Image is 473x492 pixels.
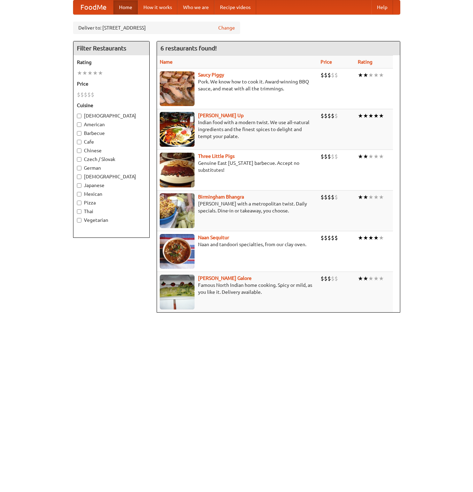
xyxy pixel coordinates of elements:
li: ★ [379,153,384,160]
input: Barbecue [77,131,81,136]
label: German [77,164,146,171]
li: ★ [363,153,368,160]
a: Change [218,24,235,31]
li: $ [331,234,334,242]
a: Home [113,0,138,14]
input: German [77,166,81,170]
li: $ [324,275,328,282]
li: ★ [363,275,368,282]
li: $ [328,71,331,79]
li: ★ [379,275,384,282]
li: ★ [363,234,368,242]
p: Genuine East [US_STATE] barbecue. Accept no substitutes! [160,160,315,174]
li: $ [80,91,84,98]
label: Vegetarian [77,217,146,224]
p: Naan and tandoori specialties, from our clay oven. [160,241,315,248]
a: Name [160,59,173,65]
li: ★ [363,193,368,201]
li: $ [324,112,328,120]
p: [PERSON_NAME] with a metropolitan twist. Daily specials. Dine-in or takeaway, you choose. [160,200,315,214]
ng-pluralize: 6 restaurants found! [160,45,217,51]
label: American [77,121,146,128]
img: currygalore.jpg [160,275,195,309]
li: ★ [379,193,384,201]
li: $ [331,193,334,201]
a: Recipe videos [214,0,256,14]
label: Czech / Slovak [77,156,146,163]
a: Saucy Piggy [198,72,224,78]
li: $ [334,193,338,201]
li: $ [328,275,331,282]
input: [DEMOGRAPHIC_DATA] [77,175,81,179]
label: Barbecue [77,130,146,137]
label: Pizza [77,199,146,206]
img: saucy.jpg [160,71,195,106]
li: $ [324,193,328,201]
input: American [77,122,81,127]
li: ★ [368,153,373,160]
li: ★ [358,234,363,242]
li: ★ [358,112,363,120]
li: $ [328,112,331,120]
li: $ [321,234,324,242]
li: $ [328,153,331,160]
li: ★ [379,71,384,79]
a: Who we are [178,0,214,14]
li: ★ [379,234,384,242]
li: $ [331,71,334,79]
li: ★ [373,234,379,242]
p: Indian food with a modern twist. We use all-natural ingredients and the finest spices to delight ... [160,119,315,140]
li: ★ [368,275,373,282]
li: ★ [358,153,363,160]
li: ★ [98,69,103,77]
a: [PERSON_NAME] Up [198,113,244,118]
li: $ [324,234,328,242]
input: Cafe [77,140,81,144]
li: ★ [93,69,98,77]
li: ★ [87,69,93,77]
h5: Rating [77,59,146,66]
li: ★ [363,112,368,120]
li: ★ [82,69,87,77]
li: ★ [368,71,373,79]
label: Mexican [77,191,146,197]
input: Vegetarian [77,218,81,223]
a: Naan Sequitur [198,235,229,240]
b: Birmingham Bhangra [198,194,244,200]
input: Mexican [77,192,81,196]
label: Japanese [77,182,146,189]
li: $ [321,153,324,160]
img: naansequitur.jpg [160,234,195,269]
img: curryup.jpg [160,112,195,147]
label: Chinese [77,147,146,154]
a: How it works [138,0,178,14]
input: Thai [77,209,81,214]
li: $ [324,153,328,160]
li: ★ [368,234,373,242]
li: ★ [373,193,379,201]
li: $ [84,91,87,98]
li: $ [77,91,80,98]
h5: Cuisine [77,102,146,109]
li: ★ [373,112,379,120]
li: $ [321,193,324,201]
h5: Price [77,80,146,87]
li: $ [328,193,331,201]
li: ★ [358,71,363,79]
li: $ [334,275,338,282]
b: Three Little Pigs [198,153,235,159]
label: Cafe [77,138,146,145]
li: $ [321,112,324,120]
p: Famous North Indian home cooking. Spicy or mild, as you like it. Delivery available. [160,282,315,296]
li: $ [324,71,328,79]
input: Czech / Slovak [77,157,81,162]
a: [PERSON_NAME] Galore [198,275,252,281]
li: $ [334,234,338,242]
li: $ [331,153,334,160]
li: $ [87,91,91,98]
img: bhangra.jpg [160,193,195,228]
a: FoodMe [73,0,113,14]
